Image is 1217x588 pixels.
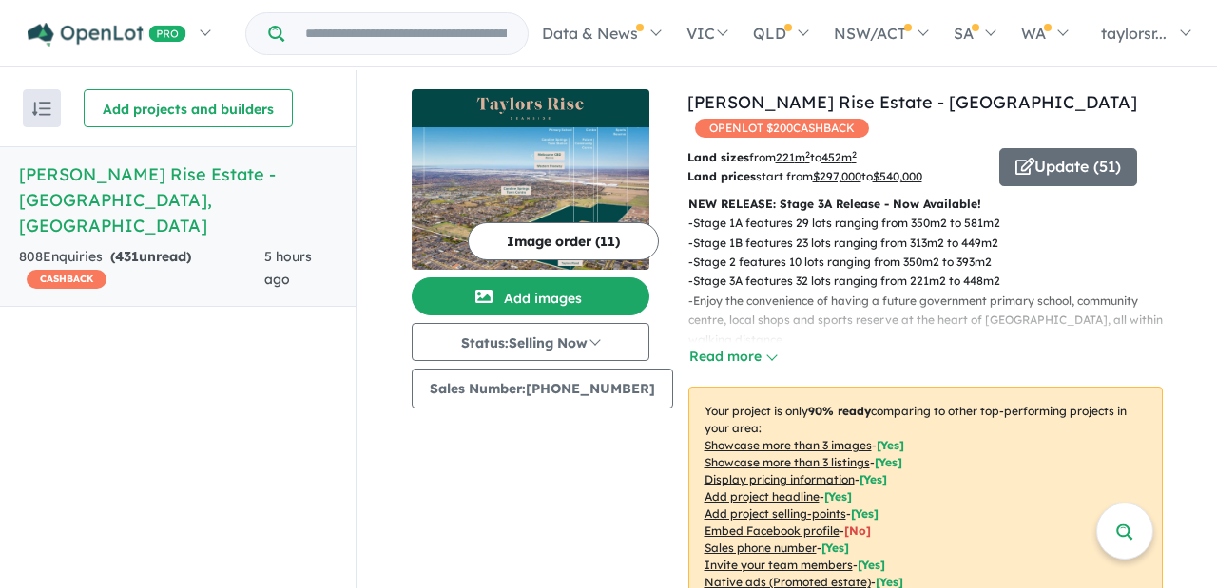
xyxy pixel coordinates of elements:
[810,150,857,164] span: to
[688,346,778,368] button: Read more
[705,489,820,503] u: Add project headline
[412,369,673,408] button: Sales Number:[PHONE_NUMBER]
[687,148,985,167] p: from
[687,150,749,164] b: Land sizes
[688,195,1163,214] p: NEW RELEASE: Stage 3A Release - Now Available!
[32,102,51,116] img: sort.svg
[688,272,1178,291] p: - Stage 3A features 32 lots ranging from 221m2 to 448m2
[412,323,649,361] button: Status:Selling Now
[288,13,524,54] input: Try estate name, suburb, builder or developer
[877,438,904,452] span: [ Yes ]
[852,149,857,160] sup: 2
[687,167,985,186] p: start from
[687,91,1137,113] a: [PERSON_NAME] Rise Estate - [GEOGRAPHIC_DATA]
[28,23,186,47] img: Openlot PRO Logo White
[695,119,869,138] span: OPENLOT $ 200 CASHBACK
[412,277,649,315] button: Add images
[84,89,293,127] button: Add projects and builders
[844,523,871,538] span: [ No ]
[419,97,642,120] img: Taylors Rise Estate - Deanside Logo
[705,541,817,555] u: Sales phone number
[19,161,337,238] h5: [PERSON_NAME] Rise Estate - [GEOGRAPHIC_DATA] , [GEOGRAPHIC_DATA]
[688,234,1178,253] p: - Stage 1B features 23 lots ranging from 313m2 to 449m2
[705,523,840,538] u: Embed Facebook profile
[821,150,857,164] u: 452 m
[688,292,1178,350] p: - Enjoy the convenience of having a future government primary school, community centre, local sho...
[688,214,1178,233] p: - Stage 1A features 29 lots ranging from 350m2 to 581m2
[861,169,922,183] span: to
[873,169,922,183] u: $ 540,000
[705,438,872,452] u: Showcase more than 3 images
[412,89,649,270] a: Taylors Rise Estate - Deanside LogoTaylors Rise Estate - Deanside
[860,472,887,486] span: [ Yes ]
[705,472,855,486] u: Display pricing information
[999,148,1137,186] button: Update (51)
[705,558,853,572] u: Invite your team members
[821,541,849,555] span: [ Yes ]
[412,127,649,270] img: Taylors Rise Estate - Deanside
[805,149,810,160] sup: 2
[264,248,312,288] span: 5 hours ago
[813,169,861,183] u: $ 297,000
[705,455,870,469] u: Showcase more than 3 listings
[705,506,846,521] u: Add project selling-points
[776,150,810,164] u: 221 m
[19,246,264,292] div: 808 Enquir ies
[110,248,191,265] strong: ( unread)
[115,248,139,265] span: 431
[688,253,1178,272] p: - Stage 2 features 10 lots ranging from 350m2 to 393m2
[468,222,659,260] button: Image order (11)
[875,455,902,469] span: [ Yes ]
[27,270,106,289] span: CASHBACK
[851,506,879,521] span: [ Yes ]
[1101,24,1167,43] span: taylorsr...
[824,489,852,503] span: [ Yes ]
[858,558,885,572] span: [ Yes ]
[808,404,871,418] b: 90 % ready
[687,169,756,183] b: Land prices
